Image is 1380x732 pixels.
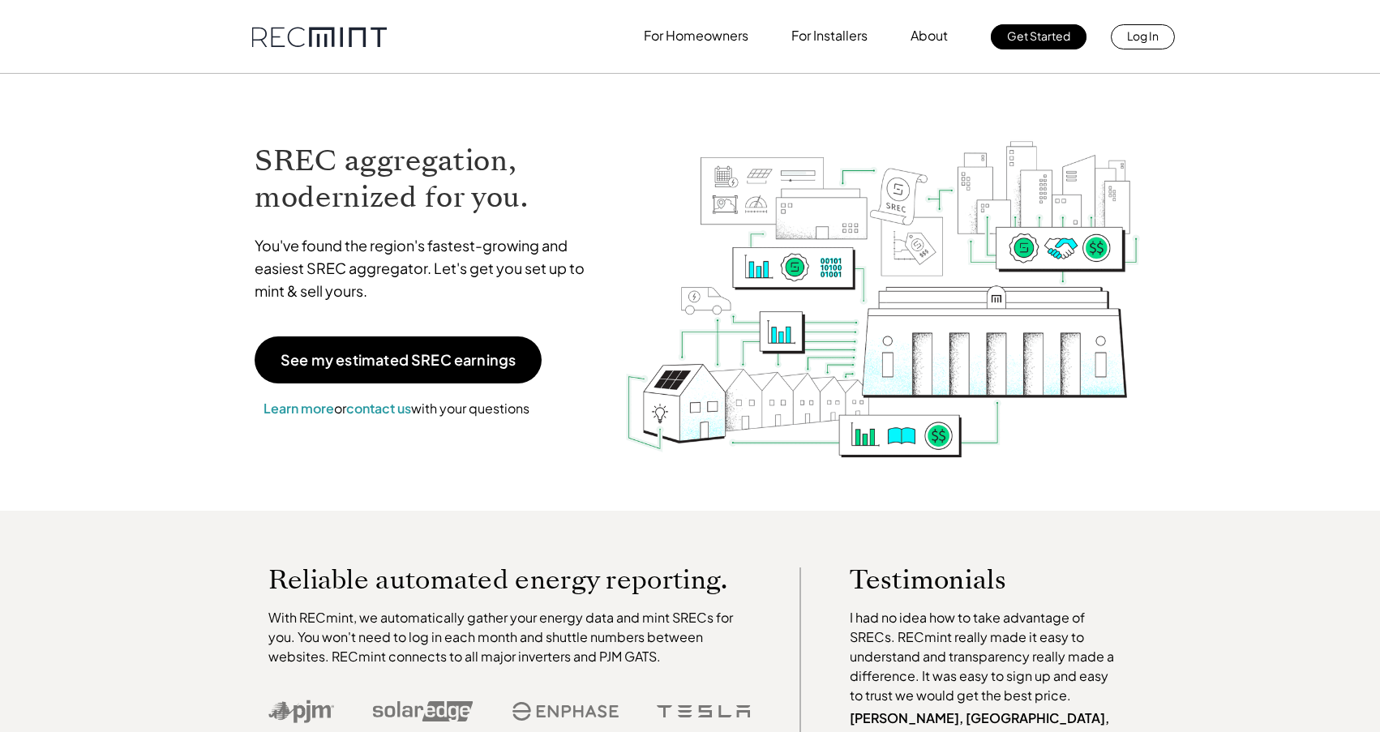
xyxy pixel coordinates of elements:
[281,353,516,367] p: See my estimated SREC earnings
[255,143,600,216] h1: SREC aggregation, modernized for you.
[1007,24,1070,47] p: Get Started
[264,400,334,417] a: Learn more
[991,24,1086,49] a: Get Started
[255,336,542,383] a: See my estimated SREC earnings
[850,608,1122,705] p: I had no idea how to take advantage of SRECs. RECmint really made it easy to understand and trans...
[624,98,1142,462] img: RECmint value cycle
[255,398,538,419] p: or with your questions
[850,567,1091,592] p: Testimonials
[1111,24,1175,49] a: Log In
[791,24,868,47] p: For Installers
[268,567,752,592] p: Reliable automated energy reporting.
[346,400,411,417] a: contact us
[911,24,948,47] p: About
[644,24,748,47] p: For Homeowners
[268,608,752,666] p: With RECmint, we automatically gather your energy data and mint SRECs for you. You won't need to ...
[1127,24,1159,47] p: Log In
[255,234,600,302] p: You've found the region's fastest-growing and easiest SREC aggregator. Let's get you set up to mi...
